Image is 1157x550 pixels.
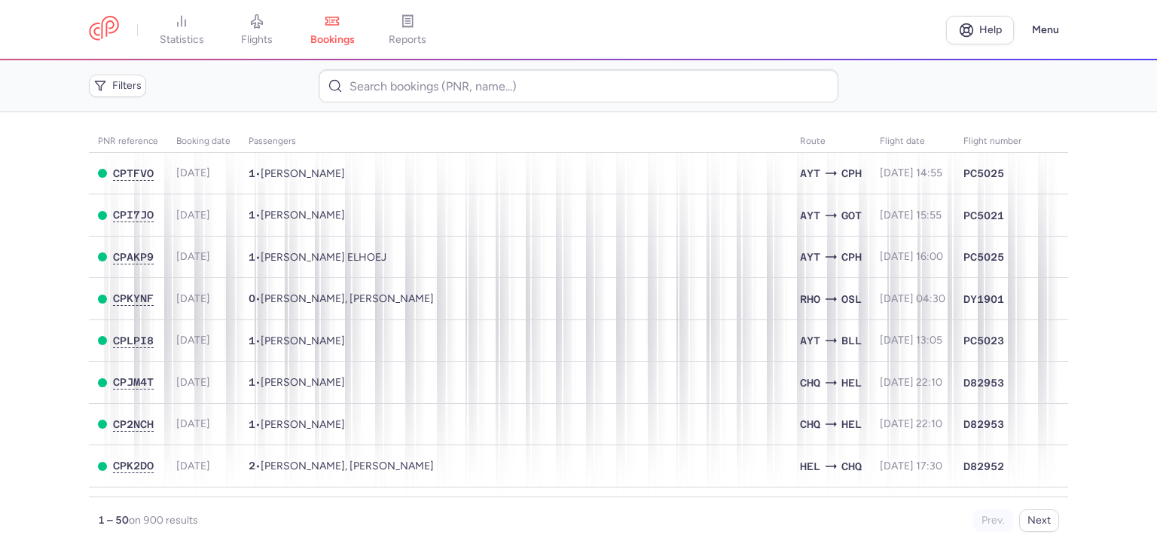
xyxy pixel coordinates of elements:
[963,417,1004,432] span: D82953
[841,165,862,182] span: CPH
[800,374,820,391] span: CHQ
[880,417,942,430] span: [DATE] 22:10
[249,418,255,430] span: 1
[249,335,345,347] span: •
[1019,509,1059,532] button: Next
[800,416,820,432] span: CHQ
[144,14,219,47] a: statistics
[880,209,942,222] span: [DATE] 15:55
[176,292,210,305] span: [DATE]
[249,460,434,472] span: •
[880,292,945,305] span: [DATE] 04:30
[954,130,1030,153] th: Flight number
[113,167,154,179] span: CPTFVO
[176,250,210,263] span: [DATE]
[800,291,820,307] span: RHO
[880,167,942,179] span: [DATE] 14:55
[249,292,434,305] span: •
[800,458,820,475] span: HEL
[841,291,862,307] span: OSL
[261,209,345,222] span: Sebastian MILES
[880,376,942,389] span: [DATE] 22:10
[160,33,204,47] span: statistics
[113,335,154,347] button: CPLPI8
[370,14,445,47] a: reports
[841,207,862,224] span: GOT
[249,418,345,431] span: •
[249,209,255,221] span: 1
[261,167,345,180] span: Ozan UNAL
[319,69,838,102] input: Search bookings (PNR, name...)
[841,416,862,432] span: HEL
[113,292,154,305] button: CPKYNF
[249,460,255,472] span: 2
[113,209,154,222] button: CPI7JO
[261,418,345,431] span: Elisa KOKKO
[89,16,119,44] a: CitizenPlane red outlined logo
[310,33,355,47] span: bookings
[841,458,862,475] span: CHQ
[841,249,862,265] span: CPH
[295,14,370,47] a: bookings
[176,334,210,347] span: [DATE]
[841,332,862,349] span: BLL
[113,167,154,180] button: CPTFVO
[979,24,1002,35] span: Help
[871,130,954,153] th: flight date
[113,251,154,264] button: CPAKP9
[89,75,146,97] button: Filters
[261,335,345,347] span: Malik Khald ABDALKADER
[963,375,1004,390] span: D82953
[219,14,295,47] a: flights
[261,376,345,389] span: Mari KAUPPINEN
[249,292,255,304] span: 0
[98,514,129,527] strong: 1 – 50
[963,333,1004,348] span: PC5023
[249,167,255,179] span: 1
[249,251,255,263] span: 1
[249,209,345,222] span: •
[176,376,210,389] span: [DATE]
[112,80,142,92] span: Filters
[880,250,943,263] span: [DATE] 16:00
[946,16,1014,44] a: Help
[261,460,434,472] span: Selma KASITTULA, Peppiina SCHMIDT
[249,376,255,388] span: 1
[249,335,255,347] span: 1
[880,334,942,347] span: [DATE] 13:05
[113,251,154,263] span: CPAKP9
[176,417,210,430] span: [DATE]
[389,33,426,47] span: reports
[176,209,210,222] span: [DATE]
[113,209,154,221] span: CPI7JO
[129,514,198,527] span: on 900 results
[240,130,791,153] th: Passengers
[176,167,210,179] span: [DATE]
[963,459,1004,474] span: D82952
[841,374,862,391] span: HEL
[261,251,386,264] span: Elena Kuznetsova ELHOEJ
[963,292,1004,307] span: DY1901
[963,166,1004,181] span: PC5025
[800,332,820,349] span: AYT
[113,418,154,431] button: CP2NCH
[249,376,345,389] span: •
[963,249,1004,264] span: PC5025
[963,208,1004,223] span: PC5021
[800,249,820,265] span: AYT
[880,460,942,472] span: [DATE] 17:30
[241,33,273,47] span: flights
[791,130,871,153] th: Route
[249,167,345,180] span: •
[113,376,154,388] span: CPJM4T
[261,292,434,305] span: Abdullah YILDIZ, Eymen YILDIZ
[113,460,154,472] button: CPK2DO
[249,251,386,264] span: •
[113,418,154,430] span: CP2NCH
[176,460,210,472] span: [DATE]
[800,207,820,224] span: AYT
[1023,16,1068,44] button: Menu
[89,130,167,153] th: PNR reference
